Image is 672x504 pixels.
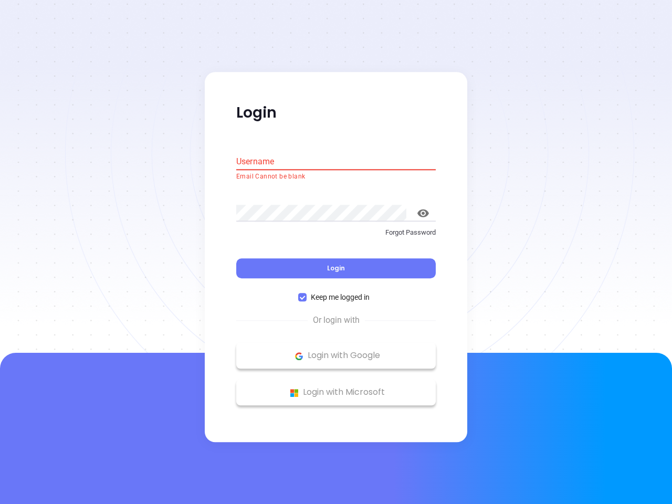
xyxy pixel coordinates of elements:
button: toggle password visibility [411,201,436,226]
span: Keep me logged in [307,292,374,303]
p: Email Cannot be blank [236,172,436,182]
button: Login [236,259,436,279]
a: Forgot Password [236,227,436,246]
p: Login [236,103,436,122]
button: Microsoft Logo Login with Microsoft [236,380,436,406]
p: Login with Microsoft [241,385,430,401]
button: Google Logo Login with Google [236,343,436,369]
img: Google Logo [292,350,306,363]
img: Microsoft Logo [288,386,301,400]
p: Login with Google [241,348,430,364]
span: Login [327,264,345,273]
span: Or login with [308,314,365,327]
p: Forgot Password [236,227,436,238]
